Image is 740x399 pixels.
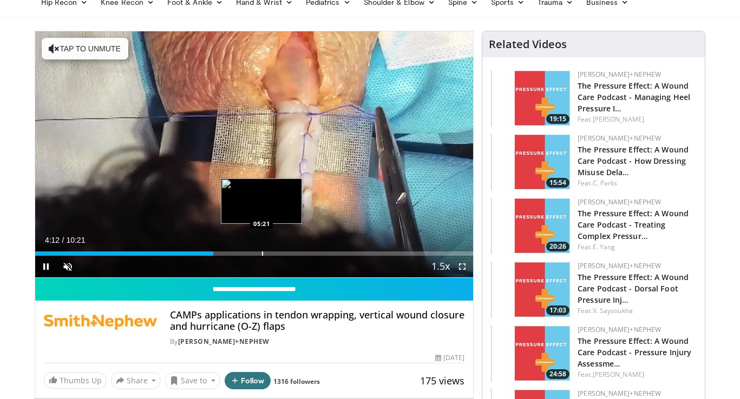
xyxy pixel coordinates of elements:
[57,256,78,277] button: Unmute
[491,70,572,127] img: 60a7b2e5-50df-40c4-868a-521487974819.150x105_q85_crop-smart_upscale.jpg
[578,70,661,79] a: [PERSON_NAME]+Nephew
[593,178,618,188] a: C. Parks
[491,261,572,318] img: d68379d8-97de-484f-9076-f39c80eee8eb.150x105_q85_crop-smart_upscale.jpg
[491,134,572,190] a: 15:54
[489,38,567,51] h4: Related Videos
[491,197,572,254] a: 20:26
[491,325,572,382] img: 2a658e12-bd38-46e9-9f21-8239cc81ed40.150x105_q85_crop-smart_upscale.jpg
[221,178,302,224] img: image.jpeg
[62,236,64,244] span: /
[578,197,661,207] a: [PERSON_NAME]+Nephew
[225,372,271,389] button: Follow
[578,134,661,143] a: [PERSON_NAME]+Nephew
[35,31,474,278] video-js: Video Player
[273,377,320,386] a: 1316 followers
[546,178,569,188] span: 15:54
[593,115,644,124] a: [PERSON_NAME]
[165,372,220,389] button: Save to
[35,251,474,256] div: Progress Bar
[578,178,696,188] div: Feat.
[491,70,572,127] a: 19:15
[546,369,569,379] span: 24:58
[578,325,661,334] a: [PERSON_NAME]+Nephew
[546,305,569,315] span: 17:03
[44,309,157,335] img: Smith+Nephew
[45,236,60,244] span: 4:12
[578,208,689,241] a: The Pressure Effect: A Wound Care Podcast - Treating Complex Pressur…
[491,134,572,190] img: 61e02083-5525-4adc-9284-c4ef5d0bd3c4.150x105_q85_crop-smart_upscale.jpg
[491,197,572,254] img: 5dccabbb-5219-43eb-ba82-333b4a767645.150x105_q85_crop-smart_upscale.jpg
[578,336,691,369] a: The Pressure Effect: A Wound Care Podcast - Pressure Injury Assessme…
[170,309,464,332] h4: CAMPs applications in tendon wrapping, vertical wound closure and hurricane (O-Z) flaps
[578,115,696,124] div: Feat.
[578,272,689,305] a: The Pressure Effect: A Wound Care Podcast - Dorsal Foot Pressure Inj…
[44,372,107,389] a: Thumbs Up
[435,353,464,363] div: [DATE]
[491,325,572,382] a: 24:58
[578,306,696,316] div: Feat.
[491,261,572,318] a: 17:03
[578,81,690,114] a: The Pressure Effect: A Wound Care Podcast - Managing Heel Pressure I…
[578,370,696,380] div: Feat.
[170,337,464,347] div: By
[578,389,661,398] a: [PERSON_NAME]+Nephew
[546,114,569,124] span: 19:15
[578,144,689,177] a: The Pressure Effect: A Wound Care Podcast - How Dressing Misuse Dela…
[35,256,57,277] button: Pause
[66,236,85,244] span: 10:21
[578,261,661,270] a: [PERSON_NAME]+Nephew
[420,374,464,387] span: 175 views
[430,256,451,277] button: Playback Rate
[546,242,569,251] span: 20:26
[111,372,161,389] button: Share
[593,242,615,251] a: E. Yang
[451,256,473,277] button: Fullscreen
[178,337,270,346] a: [PERSON_NAME]+Nephew
[578,242,696,252] div: Feat.
[593,370,644,379] a: [PERSON_NAME]
[593,306,633,315] a: V. Saysoukha
[42,38,128,59] button: Tap to unmute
